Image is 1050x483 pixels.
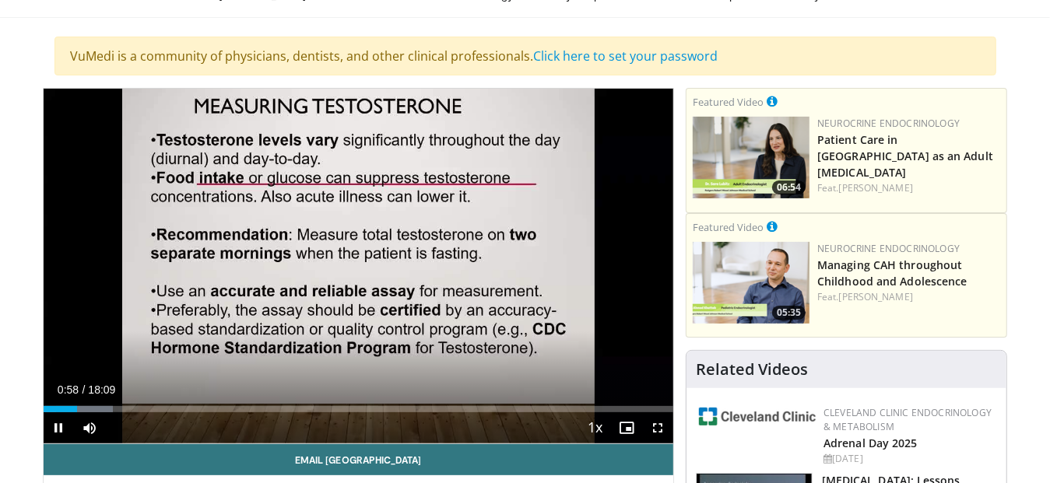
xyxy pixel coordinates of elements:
a: Neurocrine Endocrinology [817,117,960,130]
a: Patient Care in [GEOGRAPHIC_DATA] as an Adult [MEDICAL_DATA] [817,132,993,180]
a: Managing CAH throughout Childhood and Adolescence [817,257,967,289]
div: Feat. [817,181,1000,195]
a: 06:54 [693,117,809,198]
button: Enable picture-in-picture mode [611,412,642,443]
img: 56bc924d-1fb1-4cf0-9f63-435b399b5585.png.150x105_q85_crop-smart_upscale.png [693,242,809,324]
a: [PERSON_NAME] [839,181,913,194]
img: 69d9a9c3-9e0d-45c7-989e-b720a70fb3d0.png.150x105_q85_crop-smart_upscale.png [693,117,809,198]
a: Click here to set your password [534,47,718,65]
div: Feat. [817,290,1000,304]
span: 05:35 [772,306,806,320]
a: Neurocrine Endocrinology [817,242,960,255]
a: Email [GEOGRAPHIC_DATA] [44,444,674,475]
small: Featured Video [693,220,764,234]
div: Progress Bar [44,406,674,412]
a: Adrenal Day 2025 [823,436,918,450]
button: Fullscreen [642,412,673,443]
span: 0:58 [58,383,79,396]
a: Cleveland Clinic Endocrinology & Metabolism [823,406,992,433]
video-js: Video Player [44,89,674,444]
div: VuMedi is a community of physicians, dentists, and other clinical professionals. [54,37,996,75]
h4: Related Videos [696,360,808,379]
button: Playback Rate [580,412,611,443]
span: 18:09 [88,383,115,396]
a: 05:35 [693,242,809,324]
button: Pause [44,412,75,443]
button: Mute [75,412,106,443]
div: [DATE] [823,452,994,466]
span: 06:54 [772,180,806,194]
span: / [83,383,86,396]
a: [PERSON_NAME] [839,290,913,303]
img: 213c7402-bad5-40e9-967c-d17d6c446da1.png.150x105_q85_autocrop_double_scale_upscale_version-0.2.png [699,408,816,425]
small: Featured Video [693,95,764,109]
